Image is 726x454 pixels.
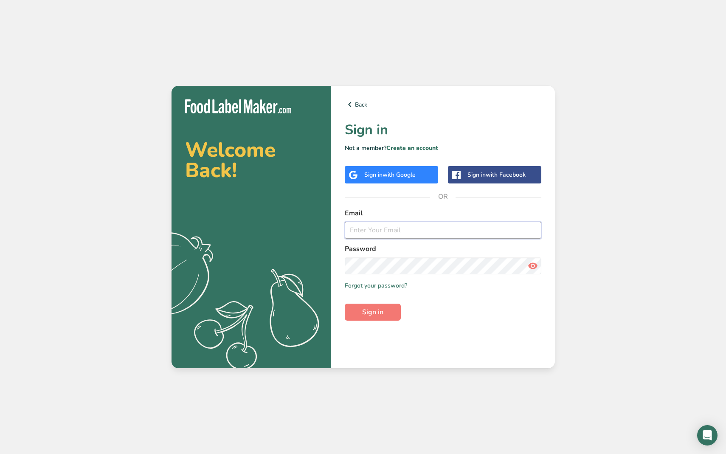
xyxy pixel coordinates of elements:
[386,144,438,152] a: Create an account
[345,244,541,254] label: Password
[697,425,718,446] div: Open Intercom Messenger
[467,170,526,179] div: Sign in
[364,170,416,179] div: Sign in
[345,99,541,110] a: Back
[345,120,541,140] h1: Sign in
[345,144,541,152] p: Not a member?
[486,171,526,179] span: with Facebook
[345,222,541,239] input: Enter Your Email
[430,184,456,209] span: OR
[362,307,383,317] span: Sign in
[185,99,291,113] img: Food Label Maker
[383,171,416,179] span: with Google
[345,208,541,218] label: Email
[345,281,407,290] a: Forgot your password?
[345,304,401,321] button: Sign in
[185,140,318,180] h2: Welcome Back!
